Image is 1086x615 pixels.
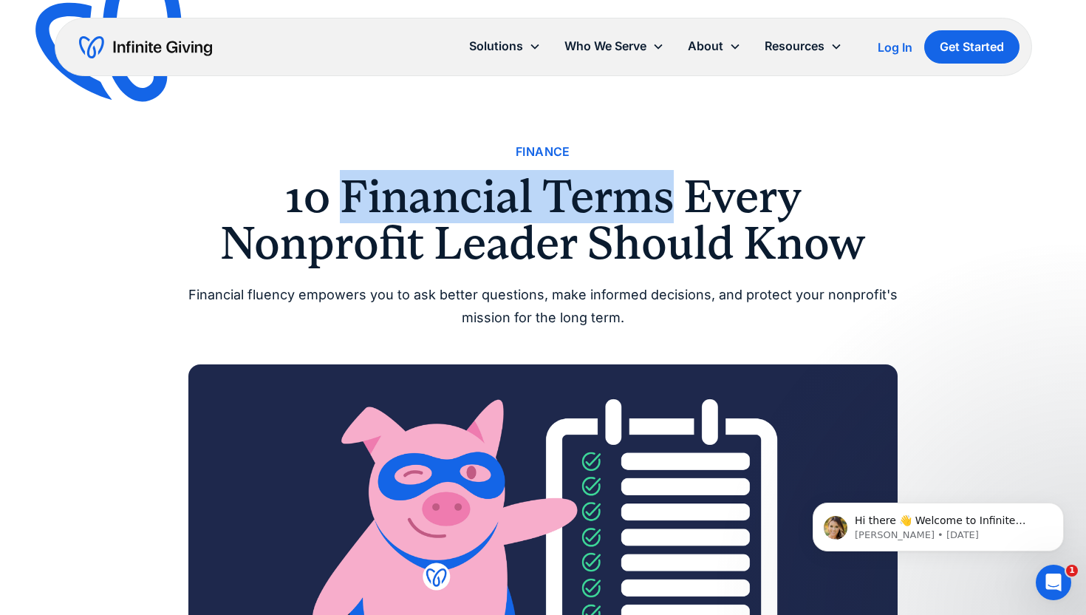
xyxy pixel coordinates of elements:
[469,36,523,56] div: Solutions
[188,284,898,329] div: Financial fluency empowers you to ask better questions, make informed decisions, and protect your...
[924,30,1020,64] a: Get Started
[790,472,1086,575] iframe: Intercom notifications message
[878,41,912,53] div: Log In
[676,30,753,62] div: About
[688,36,723,56] div: About
[553,30,676,62] div: Who We Serve
[878,38,912,56] a: Log In
[516,142,570,162] a: Finance
[753,30,854,62] div: Resources
[564,36,646,56] div: Who We Serve
[1036,565,1071,600] iframe: Intercom live chat
[79,35,212,59] a: home
[765,36,824,56] div: Resources
[1066,565,1078,577] span: 1
[457,30,553,62] div: Solutions
[188,174,898,266] h1: 10 Financial Terms Every Nonprofit Leader Should Know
